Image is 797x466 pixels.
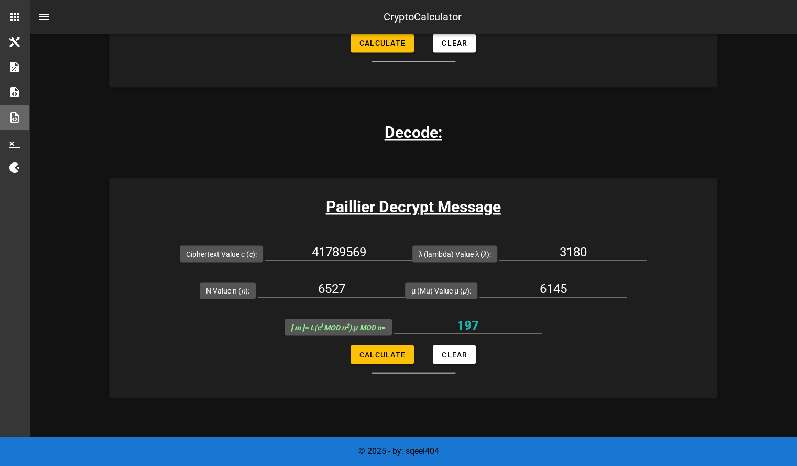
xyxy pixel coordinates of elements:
[483,250,487,258] i: λ
[385,121,442,144] h3: Decode:
[230,436,597,451] h3: Tools to store values:
[321,322,324,329] sup: λ
[291,323,304,331] b: [ m ]
[249,250,253,258] i: c
[433,34,476,52] button: Clear
[384,9,462,25] div: CryptoCalculator
[291,323,386,331] span: =
[346,322,349,329] sup: 2
[206,285,249,296] label: N Value n ( ):
[31,4,57,29] button: nav-menu-toggle
[441,350,467,359] span: Clear
[291,323,381,331] i: = L(c MOD n ).μ MOD n
[419,248,491,259] label: λ (lambda) Value λ ( ):
[351,34,414,52] button: Calculate
[359,350,406,359] span: Calculate
[359,39,406,47] span: Calculate
[351,345,414,364] button: Calculate
[109,194,717,218] h3: Paillier Decrypt Message
[186,248,257,259] label: Ciphertext Value c ( ):
[411,285,471,296] label: μ (Mu) Value μ ( ):
[441,39,467,47] span: Clear
[463,286,467,295] i: μ
[358,446,439,456] span: © 2025 - by: sqeel404
[433,345,476,364] button: Clear
[241,286,245,295] i: n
